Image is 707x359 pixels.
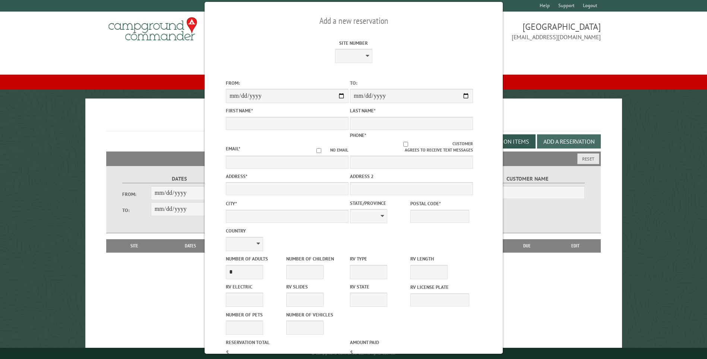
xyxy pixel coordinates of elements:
[350,283,409,290] label: RV State
[504,239,550,253] th: Due
[122,191,151,198] label: From:
[350,141,473,153] label: Customer agrees to receive text messages
[359,142,452,147] input: Customer agrees to receive text messages
[307,148,330,153] input: No email
[350,132,366,138] label: Phone
[225,200,348,207] label: City
[225,107,348,114] label: First Name
[225,227,348,234] label: Country
[350,339,473,346] label: Amount paid
[550,239,601,253] th: Edit
[471,175,584,183] label: Customer Name
[350,79,473,87] label: To:
[350,349,353,356] span: $
[410,200,469,207] label: Postal Code
[286,311,345,318] label: Number of Vehicles
[225,311,284,318] label: Number of Pets
[537,134,601,149] button: Add a Reservation
[225,146,240,152] label: Email
[106,15,199,44] img: Campground Commander
[350,107,473,114] label: Last Name
[225,255,284,262] label: Number of Adults
[106,152,600,166] h2: Filters
[225,349,229,356] span: $
[286,283,345,290] label: RV Slides
[225,339,348,346] label: Reservation Total
[292,40,415,47] label: Site Number
[225,79,348,87] label: From:
[106,110,600,131] h1: Reservations
[410,284,469,291] label: RV License Plate
[225,283,284,290] label: RV Electric
[350,200,409,207] label: State/Province
[312,351,396,356] small: © Campground Commander LLC. All rights reserved.
[286,255,345,262] label: Number of Children
[225,173,348,180] label: Address
[159,239,222,253] th: Dates
[225,14,481,28] h2: Add a new reservation
[410,255,469,262] label: RV Length
[350,255,409,262] label: RV Type
[122,175,236,183] label: Dates
[577,153,599,164] button: Reset
[110,239,158,253] th: Site
[350,173,473,180] label: Address 2
[122,207,151,214] label: To:
[471,134,536,149] button: Edit Add-on Items
[307,147,348,153] label: No email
